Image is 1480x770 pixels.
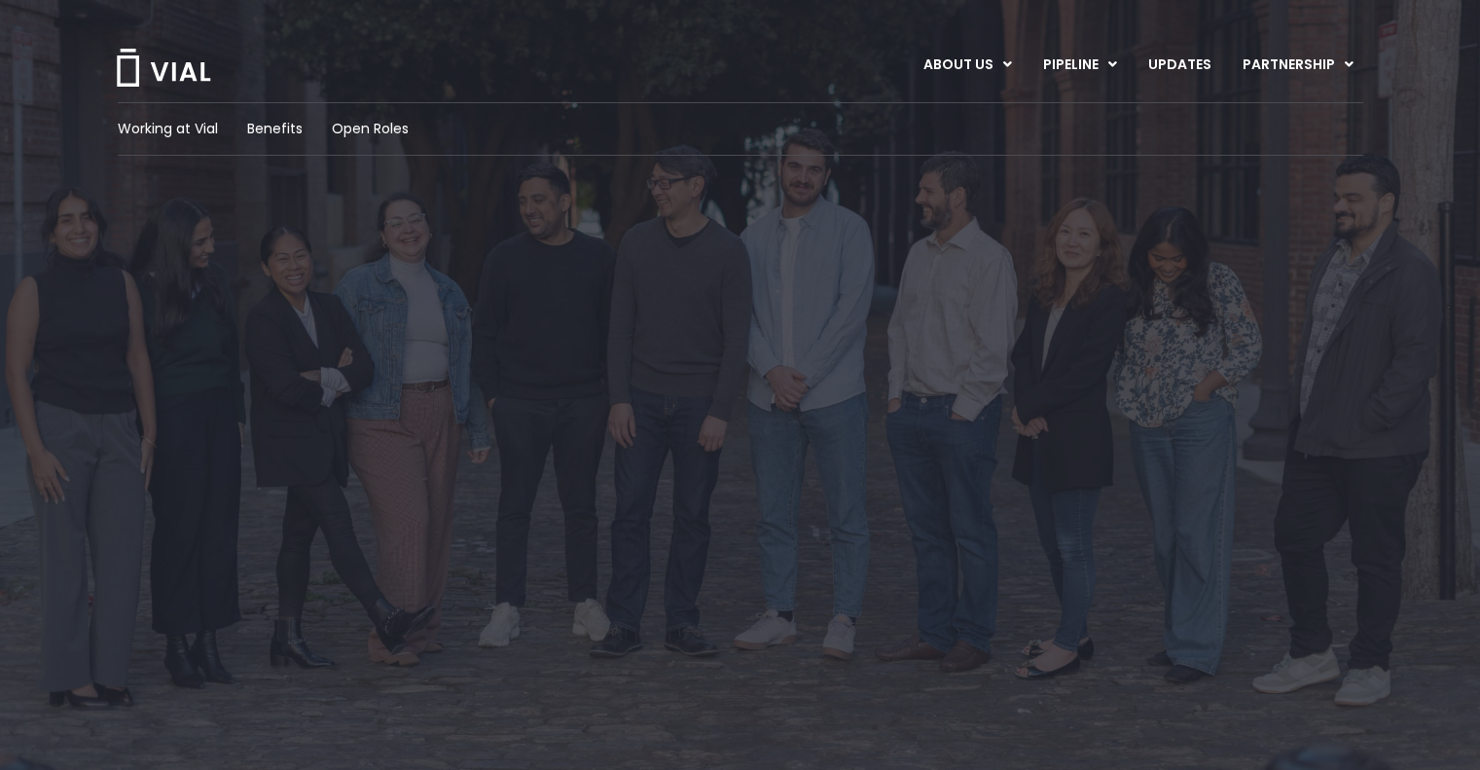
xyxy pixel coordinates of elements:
[118,119,218,139] a: Working at Vial
[332,119,409,139] a: Open Roles
[908,49,1027,82] a: ABOUT USMenu Toggle
[115,49,212,87] img: Vial Logo
[247,119,303,139] a: Benefits
[1227,49,1369,82] a: PARTNERSHIPMenu Toggle
[1028,49,1132,82] a: PIPELINEMenu Toggle
[1133,49,1226,82] a: UPDATES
